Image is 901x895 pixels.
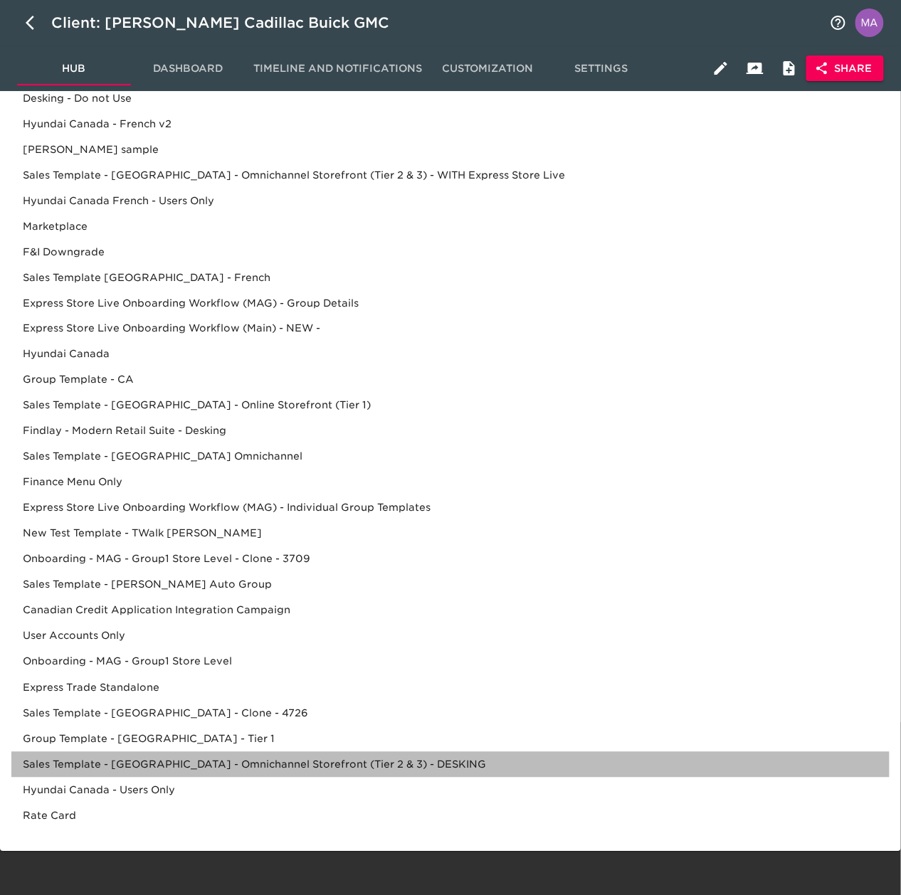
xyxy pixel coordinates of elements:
div: Client: [PERSON_NAME] Cadillac Buick GMC [51,11,409,34]
div: Group Template - CA [11,367,890,393]
span: Settings [553,60,650,78]
div: Express Trade Standalone [11,675,890,701]
div: Hyundai Canada French - Users Only [11,188,890,213]
div: Hyundai Canada - Users Only [11,778,890,803]
div: [PERSON_NAME] sample [11,137,890,162]
div: Onboarding - MAG - Group1 Store Level [11,649,890,674]
span: Dashboard [139,60,236,78]
div: Findlay - Modern Retail Suite - Desking [11,418,890,444]
button: Edit Hub [704,51,738,85]
div: Marketplace [11,213,890,239]
span: Customization [439,60,536,78]
div: Hyundai Canada [11,341,890,367]
div: Express Store Live Onboarding Workflow (Main) - NEW - [11,316,890,341]
button: Client View [738,51,772,85]
div: Group Template - [GEOGRAPHIC_DATA] - Tier 1 [11,726,890,752]
span: Hub [26,60,122,78]
div: Sales Template - [PERSON_NAME] Auto Group [11,572,890,598]
div: Desking - Do not Use [11,85,890,111]
div: Sales Template - [GEOGRAPHIC_DATA] - Omnichannel Storefront (Tier 2 & 3) - WITH Express Store Live [11,162,890,188]
div: Finance Menu Only [11,470,890,495]
div: Onboarding - MAG - Group1 Store Level - Clone - 3709 [11,546,890,572]
div: Express Store Live Onboarding Workflow (MAG) - Group Details [11,290,890,316]
div: Sales Template - [GEOGRAPHIC_DATA] - Online Storefront (Tier 1) [11,393,890,418]
div: User Accounts Only [11,623,890,649]
div: Canadian Credit Application Integration Campaign [11,598,890,623]
span: Timeline and Notifications [253,60,422,78]
button: Internal Notes and Comments [772,51,806,85]
img: Profile [855,9,884,37]
div: New Test Template - TWalk [PERSON_NAME] [11,521,890,546]
div: Sales Template - [GEOGRAPHIC_DATA] Omnichannel [11,444,890,470]
button: notifications [821,6,855,40]
button: Share [806,55,884,82]
div: Express Store Live Onboarding Workflow (MAG) - Individual Group Templates [11,495,890,521]
div: Rate Card [11,803,890,829]
div: Sales Template - [GEOGRAPHIC_DATA] - Clone - 4726 [11,701,890,726]
span: Share [818,60,873,78]
div: Hyundai Canada - French v2 [11,111,890,137]
div: Sales Template [GEOGRAPHIC_DATA] - French [11,265,890,290]
div: Sales Template - [GEOGRAPHIC_DATA] - Omnichannel Storefront (Tier 2 & 3) - DESKING [11,752,890,778]
div: F&I Downgrade [11,239,890,265]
